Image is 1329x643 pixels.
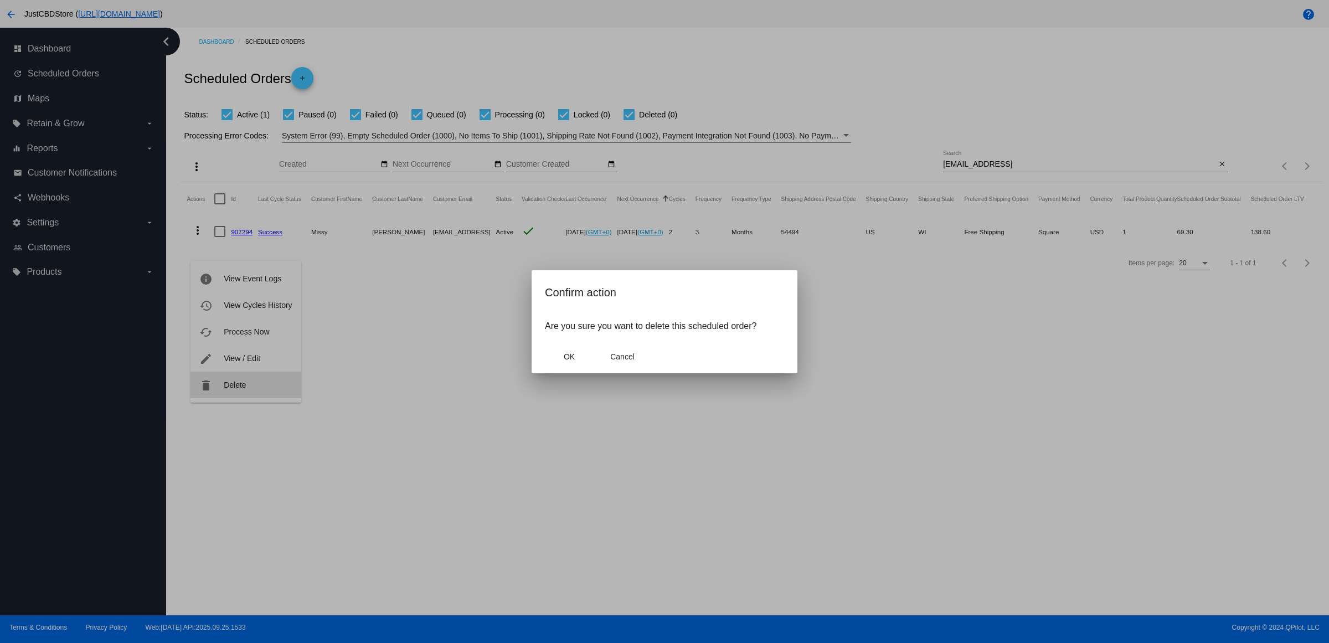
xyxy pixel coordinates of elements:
[610,352,635,361] span: Cancel
[564,352,575,361] span: OK
[545,284,784,301] h2: Confirm action
[545,347,594,367] button: Close dialog
[545,321,784,331] p: Are you sure you want to delete this scheduled order?
[598,347,647,367] button: Close dialog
